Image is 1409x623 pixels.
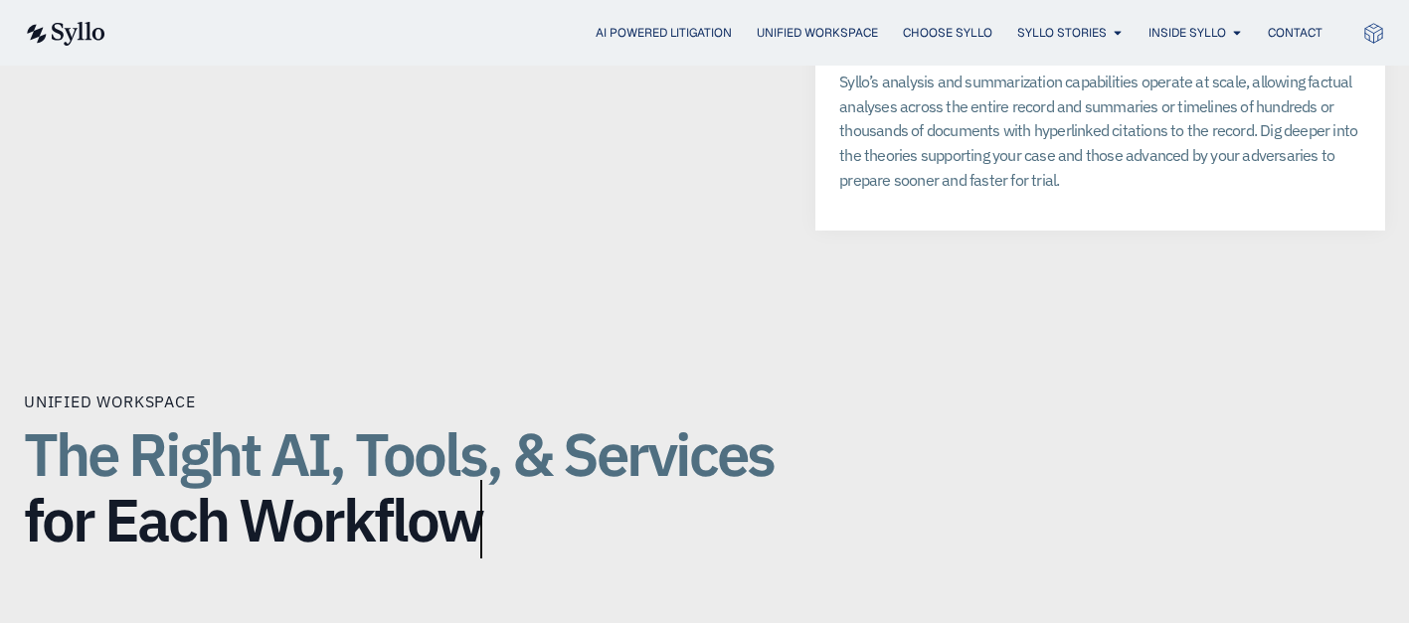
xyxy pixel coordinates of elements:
[839,72,1357,190] span: Syllo’s analysis and summarization capabilities operate at scale, allowing factual analyses acros...
[24,389,196,413] div: Unified Workspace
[903,24,992,42] a: Choose Syllo
[24,414,774,493] span: The Right AI, Tools, & Services
[24,487,482,552] span: for Each Workflow
[596,24,732,42] a: AI Powered Litigation
[757,24,878,42] a: Unified Workspace
[1148,24,1226,42] a: Inside Syllo
[1268,24,1322,42] a: Contact
[24,22,105,46] img: syllo
[145,24,1322,43] div: Menu Toggle
[145,24,1322,43] nav: Menu
[1017,24,1107,42] a: Syllo Stories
